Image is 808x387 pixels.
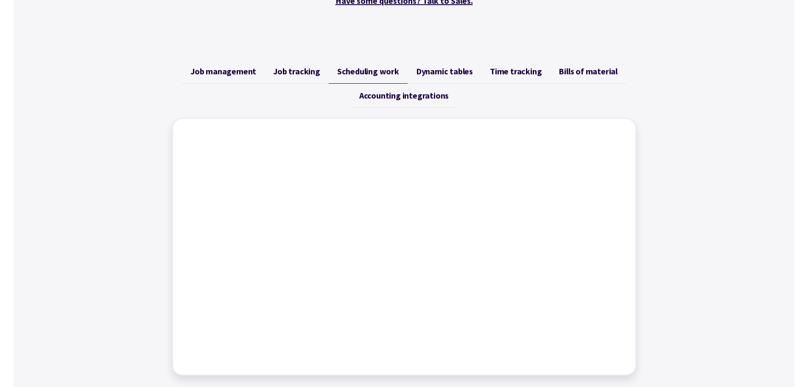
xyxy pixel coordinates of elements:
iframe: Factory - Scheduling work and events using Planner [182,127,627,366]
span: Job management [190,66,256,76]
span: Bills of material [559,66,618,76]
span: Time tracking [490,66,542,76]
span: Scheduling work [337,66,399,76]
iframe: Chat Widget [667,295,808,387]
span: Dynamic tables [416,66,473,76]
span: Accounting integrations [359,90,449,101]
span: Job tracking [273,66,320,76]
